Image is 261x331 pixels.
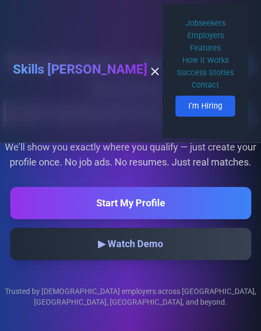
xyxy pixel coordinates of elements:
div: Trusted by [DEMOGRAPHIC_DATA] employers across [GEOGRAPHIC_DATA], [GEOGRAPHIC_DATA], [GEOGRAPHIC_... [2,286,259,307]
button: Start My Profile [10,187,251,219]
a: Features [190,44,221,53]
p: We’ll show you exactly where you qualify — just create your profile once. No job ads. No resumes.... [2,140,259,170]
a: How it Works [182,56,229,65]
a: Contact [192,81,219,90]
a: Success Stories [177,68,234,77]
a: Employers [187,31,224,40]
a: Jobseekers [186,19,225,28]
a: I’m Hiring [175,96,235,117]
h1: Skills [PERSON_NAME] [13,61,147,78]
button: ▶ Watch Demo [10,228,251,260]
